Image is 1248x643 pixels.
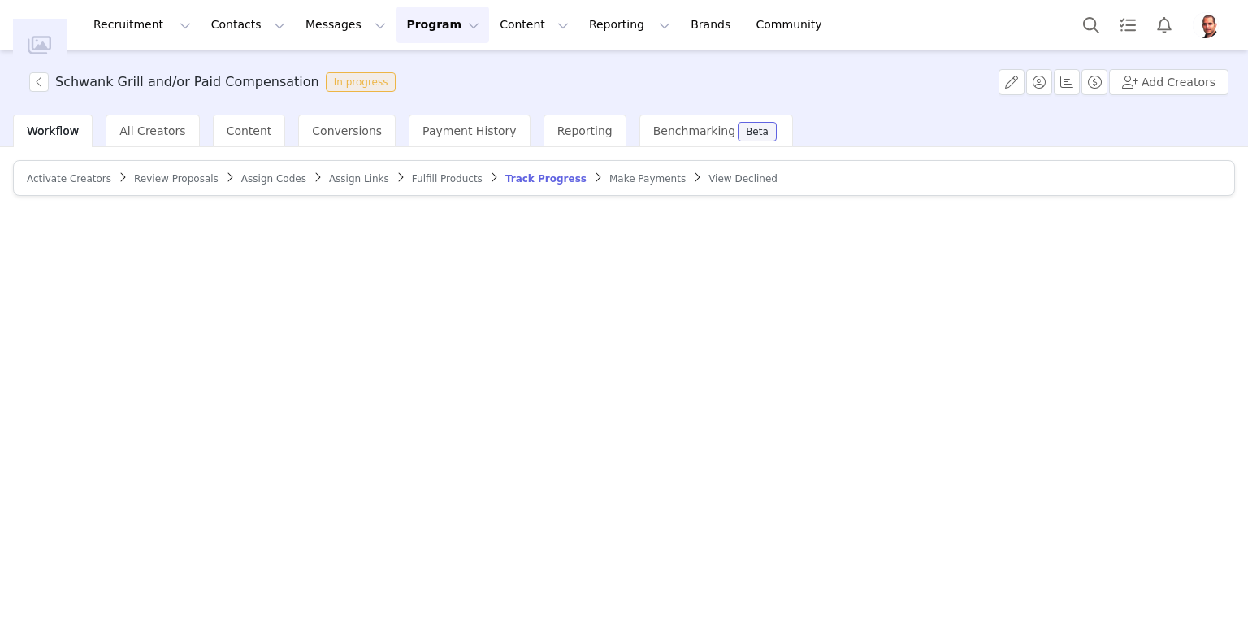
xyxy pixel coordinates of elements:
button: Messages [296,7,396,43]
span: Fulfill Products [412,173,483,185]
button: Contacts [201,7,295,43]
span: Payment History [422,124,517,137]
a: Tasks [1110,7,1146,43]
span: [object Object] [29,72,402,92]
span: Benchmarking [653,124,735,137]
button: Program [396,7,489,43]
button: Search [1073,7,1109,43]
span: Assign Links [329,173,389,185]
span: Make Payments [609,173,686,185]
span: Reporting [557,124,613,137]
span: Content [227,124,272,137]
span: Conversions [312,124,382,137]
button: Reporting [579,7,680,43]
span: Track Progress [505,173,587,185]
button: Notifications [1146,7,1182,43]
span: In progress [326,72,396,92]
span: Assign Codes [241,173,306,185]
h3: Schwank Grill and/or Paid Compensation [55,72,319,92]
button: Content [490,7,578,43]
span: Review Proposals [134,173,219,185]
button: Add Creators [1109,69,1228,95]
span: View Declined [708,173,778,185]
div: Beta [746,127,769,137]
a: Brands [681,7,745,43]
a: Community [747,7,839,43]
span: All Creators [119,124,185,137]
span: Workflow [27,124,79,137]
span: Activate Creators [27,173,111,185]
button: Profile [1183,12,1235,38]
button: Recruitment [84,7,201,43]
img: 426d1f59-a82a-4e4b-8678-689c9bc0b4af.png [1193,12,1219,38]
